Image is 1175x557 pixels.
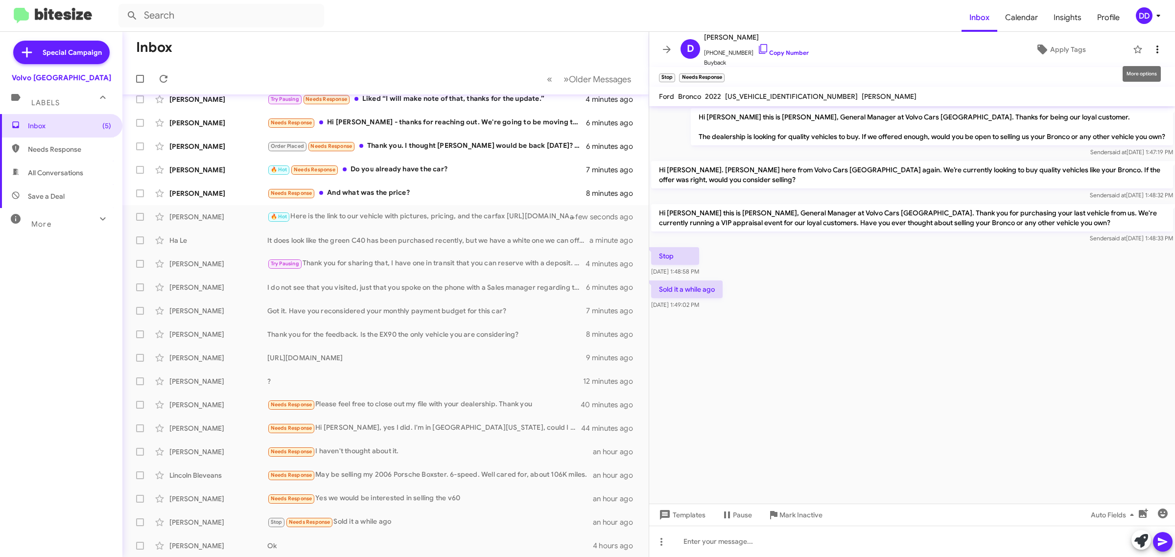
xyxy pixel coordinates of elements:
button: Apply Tags [992,41,1128,58]
div: DD [1136,7,1152,24]
div: [PERSON_NAME] [169,212,267,222]
span: said at [1109,148,1127,156]
span: Sender [DATE] 1:47:19 PM [1090,148,1173,156]
div: 8 minutes ago [586,329,641,339]
span: Needs Response [271,425,312,431]
div: 8 minutes ago [586,188,641,198]
span: Needs Response [305,96,347,102]
div: I do not see that you visited, just that you spoke on the phone with a Sales manager regarding th... [267,282,586,292]
span: Inbox [28,121,111,131]
p: Hi [PERSON_NAME] this is [PERSON_NAME], General Manager at Volvo Cars [GEOGRAPHIC_DATA]. Thank yo... [651,204,1173,232]
span: [PERSON_NAME] [704,31,809,43]
span: Needs Response [271,401,312,408]
button: DD [1128,7,1164,24]
p: Hi [PERSON_NAME] this is [PERSON_NAME], General Manager at Volvo Cars [GEOGRAPHIC_DATA]. Thanks f... [691,108,1173,145]
div: It does look like the green C40 has been purchased recently, but we have a white one we can offer... [267,235,589,245]
div: Thank you. I thought [PERSON_NAME] would be back [DATE]? Has that changed. [267,140,586,152]
div: Thank you for sharing that, I have one in transit that you can reserve with a deposit. It should ... [267,258,586,269]
button: Previous [541,69,558,89]
span: Ford [659,92,674,101]
a: Profile [1089,3,1128,32]
div: an hour ago [593,470,641,480]
div: 7 minutes ago [586,165,641,175]
span: Needs Response [28,144,111,154]
div: 6 minutes ago [586,118,641,128]
div: 9 minutes ago [586,353,641,363]
div: [PERSON_NAME] [169,306,267,316]
span: [DATE] 1:48:58 PM [651,268,699,275]
div: 40 minutes ago [582,400,641,410]
span: Needs Response [271,495,312,502]
span: [PERSON_NAME] [862,92,916,101]
span: Calendar [997,3,1046,32]
div: [PERSON_NAME] [169,94,267,104]
div: Do you already have the car? [267,164,586,175]
span: » [564,73,569,85]
div: an hour ago [593,447,641,457]
div: 44 minutes ago [582,423,641,433]
input: Search [118,4,324,27]
span: (5) [102,121,111,131]
span: Try Pausing [271,260,299,267]
span: D [687,41,694,57]
span: Sender [DATE] 1:48:32 PM [1090,191,1173,199]
span: 2022 [705,92,721,101]
div: And what was the price? [267,187,586,199]
div: Sold it a while ago [267,516,593,528]
span: Needs Response [271,472,312,478]
span: said at [1109,234,1126,242]
div: [PERSON_NAME] [169,259,267,269]
a: Copy Number [757,49,809,56]
div: an hour ago [593,494,641,504]
nav: Page navigation example [541,69,637,89]
span: Needs Response [271,119,312,126]
span: Try Pausing [271,96,299,102]
div: [PERSON_NAME] [169,517,267,527]
button: Templates [649,506,713,524]
span: More [31,220,51,229]
div: Got it. Have you reconsidered your monthly payment budget for this car? [267,306,586,316]
div: ? [267,376,583,386]
span: Needs Response [271,448,312,455]
div: a few seconds ago [582,212,641,222]
span: Stop [271,519,282,525]
div: Hi [PERSON_NAME] - thanks for reaching out. We're going to be moving to [US_STATE] and purchasing... [267,117,586,128]
div: 6 minutes ago [586,141,641,151]
span: [US_VEHICLE_IDENTIFICATION_NUMBER] [725,92,858,101]
button: Mark Inactive [760,506,830,524]
div: May be selling my 2006 Porsche Boxster. 6-speed. Well cared for, about 106K miles. [267,469,593,481]
span: Bronco [678,92,701,101]
div: [PERSON_NAME] [169,188,267,198]
div: 6 minutes ago [586,282,641,292]
small: Stop [659,73,675,82]
a: Inbox [962,3,997,32]
div: Ha Le [169,235,267,245]
span: Buyback [704,58,809,68]
div: [PERSON_NAME] [169,118,267,128]
span: Pause [733,506,752,524]
span: Labels [31,98,60,107]
span: Needs Response [310,143,352,149]
span: Needs Response [289,519,330,525]
p: Hi [PERSON_NAME]. [PERSON_NAME] here from Volvo Cars [GEOGRAPHIC_DATA] again. We’re currently loo... [651,161,1173,188]
div: 4 hours ago [593,541,641,551]
div: 4 minutes ago [586,259,641,269]
p: Stop [651,247,699,265]
span: Needs Response [271,190,312,196]
a: Special Campaign [13,41,110,64]
div: [PERSON_NAME] [169,447,267,457]
button: Pause [713,506,760,524]
span: Auto Fields [1091,506,1138,524]
div: Please feel free to close out my file with your dealership. Thank you [267,399,582,410]
span: 🔥 Hot [271,166,287,173]
div: 4 minutes ago [586,94,641,104]
div: Volvo [GEOGRAPHIC_DATA] [12,73,111,83]
a: Insights [1046,3,1089,32]
div: [PERSON_NAME] [169,329,267,339]
div: [PERSON_NAME] [169,165,267,175]
div: [PERSON_NAME] [169,141,267,151]
div: Ok [267,541,593,551]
